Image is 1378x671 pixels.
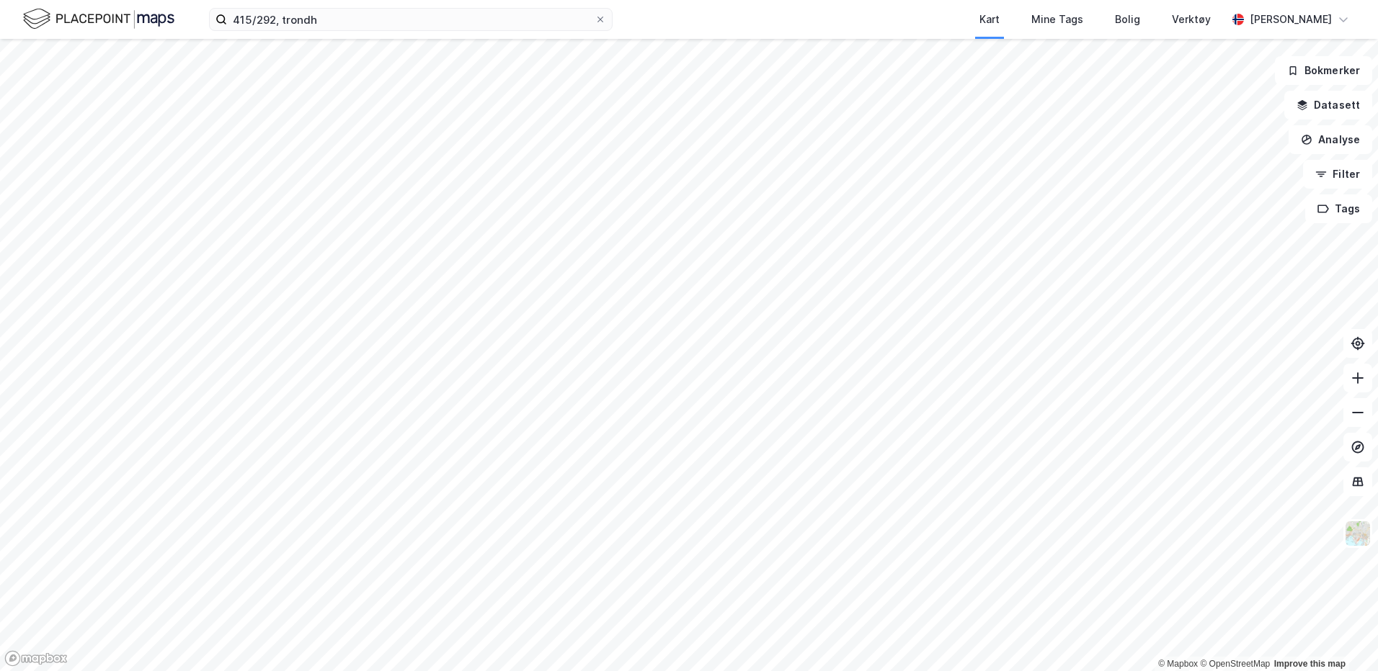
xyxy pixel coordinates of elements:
div: Kontrollprogram for chat [1306,602,1378,671]
button: Analyse [1289,125,1372,154]
a: Mapbox [1158,659,1198,669]
div: [PERSON_NAME] [1250,11,1332,28]
img: logo.f888ab2527a4732fd821a326f86c7f29.svg [23,6,174,32]
div: Verktøy [1172,11,1211,28]
button: Datasett [1284,91,1372,120]
button: Filter [1303,160,1372,189]
div: Bolig [1115,11,1140,28]
div: Mine Tags [1031,11,1083,28]
a: Mapbox homepage [4,650,68,667]
input: Søk på adresse, matrikkel, gårdeiere, leietakere eller personer [227,9,595,30]
iframe: Chat Widget [1306,602,1378,671]
button: Bokmerker [1275,56,1372,85]
a: Improve this map [1274,659,1346,669]
button: Tags [1305,194,1372,223]
a: OpenStreetMap [1200,659,1270,669]
img: Z [1344,520,1372,547]
div: Kart [979,11,1000,28]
